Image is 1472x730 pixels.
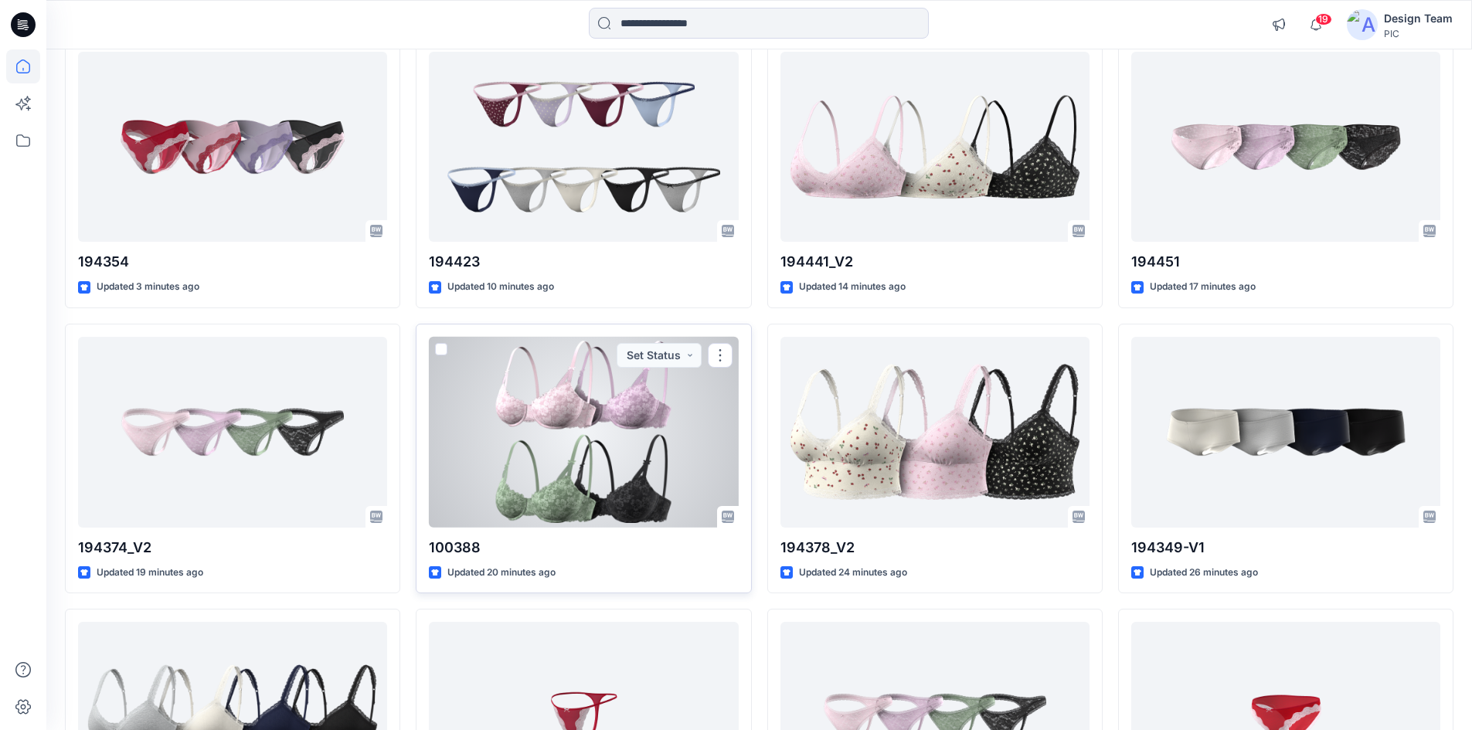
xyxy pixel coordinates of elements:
p: Updated 19 minutes ago [97,565,203,581]
p: Updated 3 minutes ago [97,279,199,295]
a: 100388 [429,337,738,528]
a: 194349-V1 [1131,337,1440,528]
p: 194378_V2 [780,537,1090,559]
p: 194451 [1131,251,1440,273]
p: Updated 26 minutes ago [1150,565,1258,581]
span: 19 [1315,13,1332,25]
p: Updated 10 minutes ago [447,279,554,295]
p: Updated 14 minutes ago [799,279,906,295]
a: 194451 [1131,52,1440,243]
p: 100388 [429,537,738,559]
div: PIC [1384,28,1453,39]
a: 194378_V2 [780,337,1090,528]
p: Updated 20 minutes ago [447,565,556,581]
p: 194423 [429,251,738,273]
p: 194441_V2 [780,251,1090,273]
img: avatar [1347,9,1378,40]
p: 194349-V1 [1131,537,1440,559]
p: Updated 17 minutes ago [1150,279,1256,295]
p: Updated 24 minutes ago [799,565,907,581]
p: 194374_V2 [78,537,387,559]
a: 194441_V2 [780,52,1090,243]
div: Design Team [1384,9,1453,28]
a: 194423 [429,52,738,243]
a: 194374_V2 [78,337,387,528]
a: 194354 [78,52,387,243]
p: 194354 [78,251,387,273]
